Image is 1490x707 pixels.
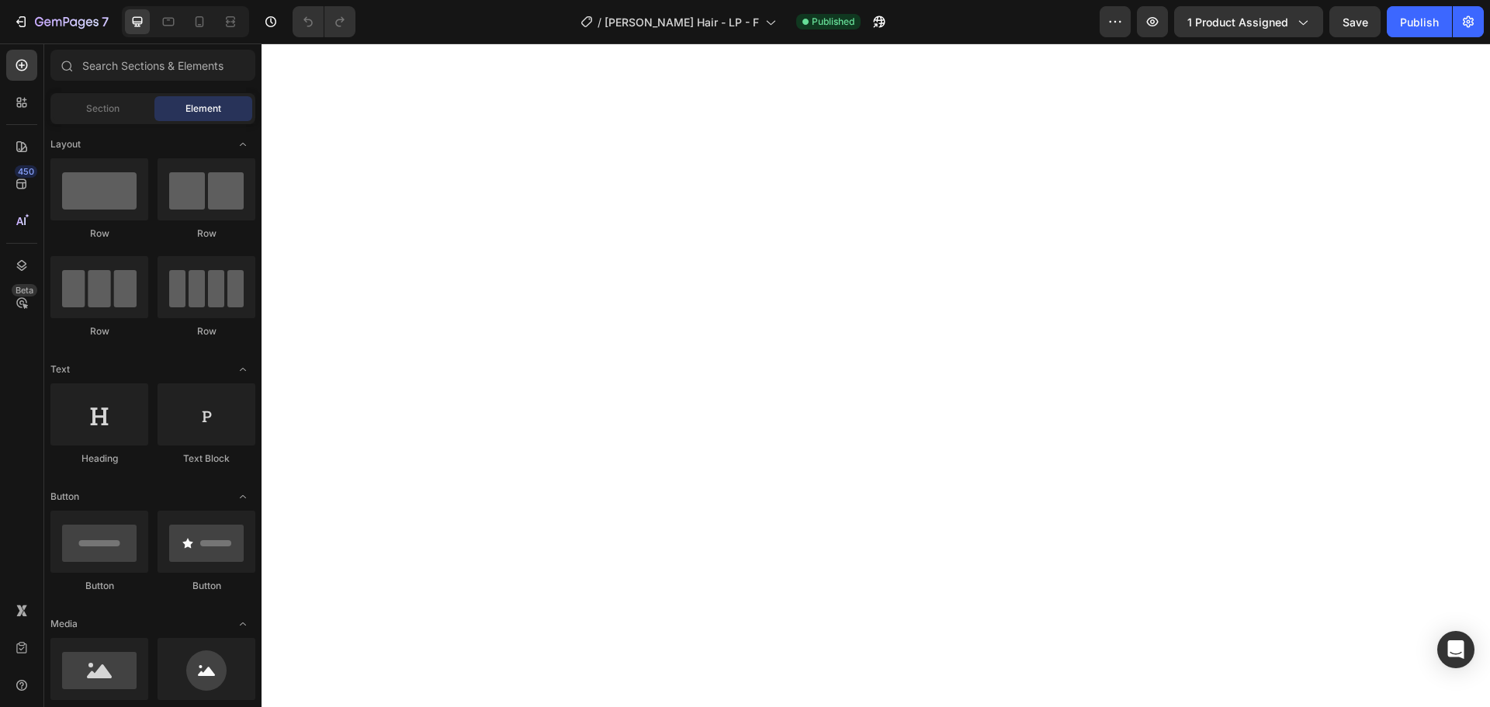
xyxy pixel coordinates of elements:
[158,579,255,593] div: Button
[6,6,116,37] button: 7
[12,284,37,296] div: Beta
[605,14,759,30] span: [PERSON_NAME] Hair - LP - F
[230,484,255,509] span: Toggle open
[50,617,78,631] span: Media
[293,6,355,37] div: Undo/Redo
[1329,6,1381,37] button: Save
[262,43,1490,707] iframe: Design area
[1174,6,1323,37] button: 1 product assigned
[1343,16,1368,29] span: Save
[50,579,148,593] div: Button
[50,490,79,504] span: Button
[158,452,255,466] div: Text Block
[230,132,255,157] span: Toggle open
[86,102,120,116] span: Section
[230,357,255,382] span: Toggle open
[50,452,148,466] div: Heading
[598,14,601,30] span: /
[158,227,255,241] div: Row
[812,15,854,29] span: Published
[185,102,221,116] span: Element
[50,50,255,81] input: Search Sections & Elements
[50,362,70,376] span: Text
[1387,6,1452,37] button: Publish
[1187,14,1288,30] span: 1 product assigned
[1400,14,1439,30] div: Publish
[1437,631,1474,668] div: Open Intercom Messenger
[50,227,148,241] div: Row
[230,612,255,636] span: Toggle open
[102,12,109,31] p: 7
[158,324,255,338] div: Row
[50,324,148,338] div: Row
[15,165,37,178] div: 450
[50,137,81,151] span: Layout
